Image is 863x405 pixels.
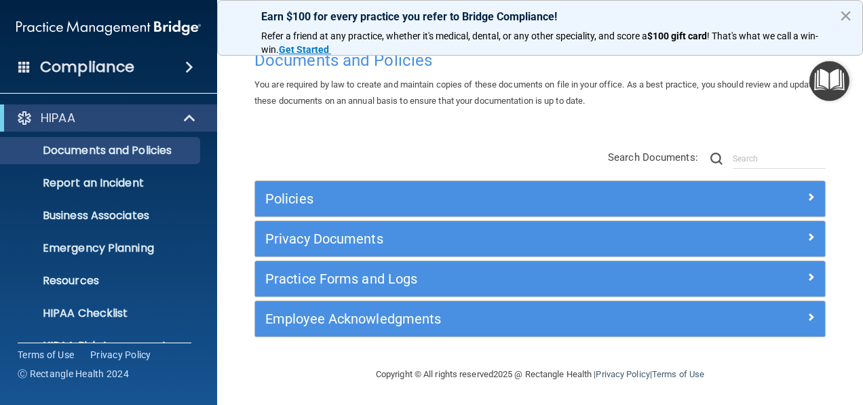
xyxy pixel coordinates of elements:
a: Terms of Use [652,369,704,379]
p: Resources [9,274,194,288]
p: Business Associates [9,209,194,223]
p: Report an Incident [9,176,194,190]
a: Privacy Policy [90,348,151,362]
img: ic-search.3b580494.png [710,153,723,165]
p: Documents and Policies [9,144,194,157]
h5: Practice Forms and Logs [265,271,672,286]
h4: Documents and Policies [254,52,826,69]
button: Open Resource Center [809,61,849,101]
a: Practice Forms and Logs [265,268,815,290]
input: Search [733,149,826,169]
img: PMB logo [16,14,201,41]
a: Get Started [279,44,331,55]
p: Earn $100 for every practice you refer to Bridge Compliance! [261,10,819,23]
p: HIPAA Risk Assessment [9,339,194,353]
p: HIPAA [41,110,75,126]
span: ! That's what we call a win-win. [261,31,818,55]
span: Ⓒ Rectangle Health 2024 [18,367,129,381]
p: Emergency Planning [9,242,194,255]
a: Privacy Policy [596,369,649,379]
a: Policies [265,188,815,210]
strong: Get Started [279,44,329,55]
span: You are required by law to create and maintain copies of these documents on file in your office. ... [254,79,817,106]
a: Privacy Documents [265,228,815,250]
a: HIPAA [16,110,197,126]
a: Employee Acknowledgments [265,308,815,330]
button: Close [839,5,852,26]
a: Terms of Use [18,348,74,362]
span: Refer a friend at any practice, whether it's medical, dental, or any other speciality, and score a [261,31,647,41]
div: Copyright © All rights reserved 2025 @ Rectangle Health | | [292,353,788,396]
h5: Employee Acknowledgments [265,311,672,326]
p: HIPAA Checklist [9,307,194,320]
h5: Policies [265,191,672,206]
h4: Compliance [40,58,134,77]
h5: Privacy Documents [265,231,672,246]
span: Search Documents: [608,151,698,163]
strong: $100 gift card [647,31,707,41]
iframe: Drift Widget Chat Controller [628,309,847,363]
